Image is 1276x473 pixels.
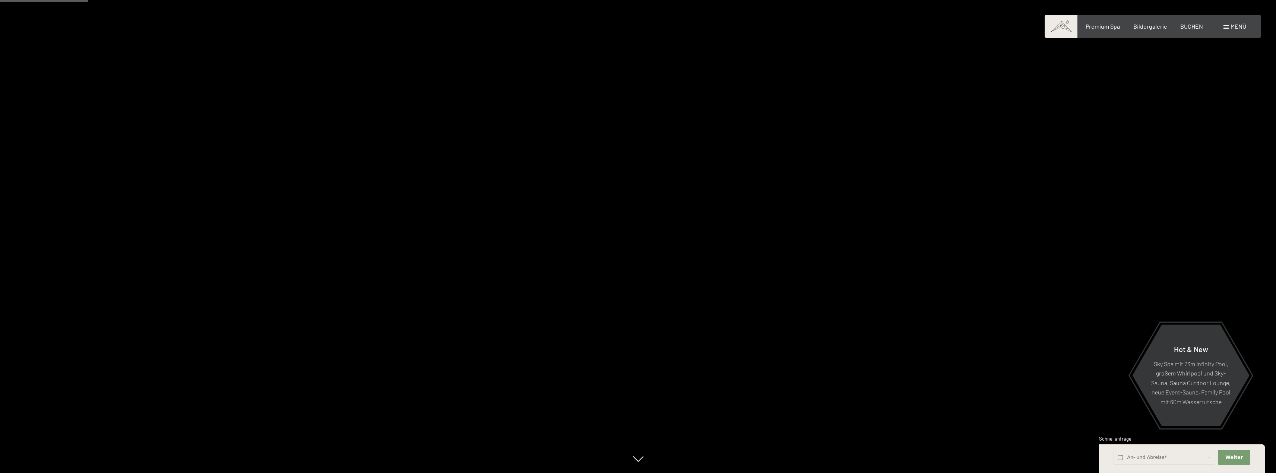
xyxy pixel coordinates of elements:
[1174,344,1208,353] span: Hot & New
[1218,450,1250,465] button: Weiter
[1150,359,1231,406] p: Sky Spa mit 23m Infinity Pool, großem Whirlpool und Sky-Sauna, Sauna Outdoor Lounge, neue Event-S...
[1132,324,1250,426] a: Hot & New Sky Spa mit 23m Infinity Pool, großem Whirlpool und Sky-Sauna, Sauna Outdoor Lounge, ne...
[1231,23,1246,30] span: Menü
[1225,454,1243,461] span: Weiter
[1086,23,1120,30] a: Premium Spa
[1133,23,1167,30] a: Bildergalerie
[1180,23,1203,30] a: BUCHEN
[1099,436,1131,442] span: Schnellanfrage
